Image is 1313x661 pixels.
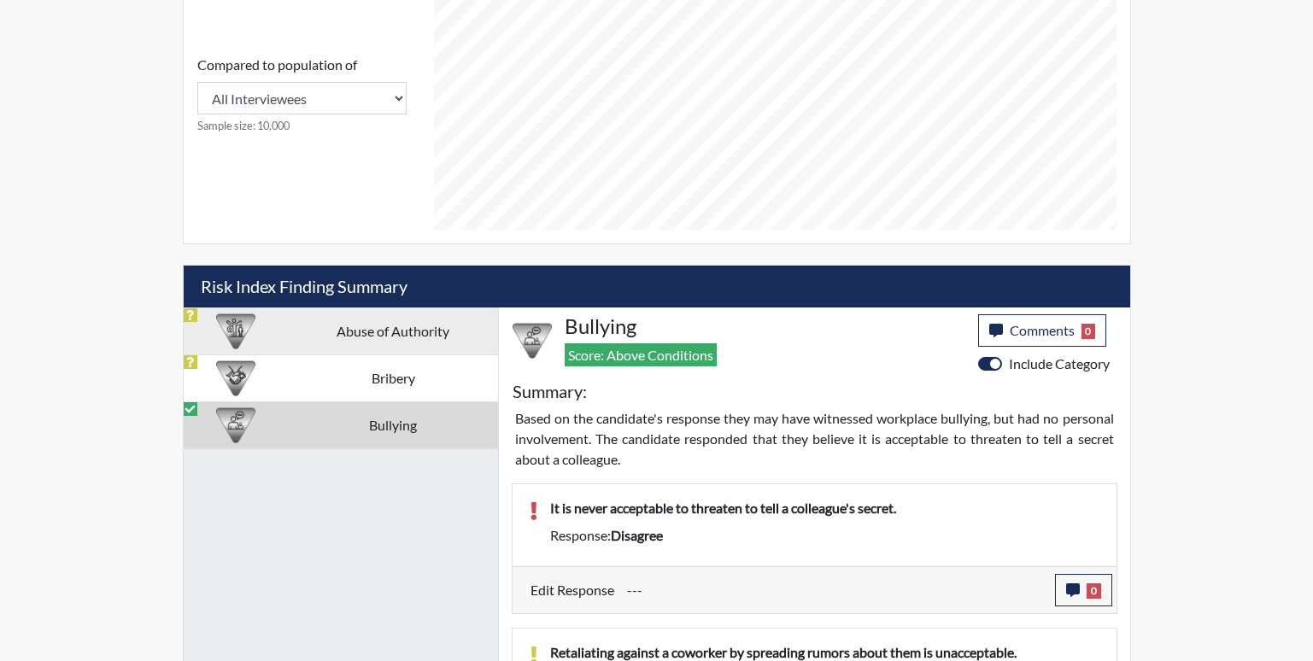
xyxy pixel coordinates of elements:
[216,406,255,445] img: CATEGORY%20ICON-04.6d01e8fa.png
[1010,322,1075,338] span: Comments
[1087,583,1101,599] span: 0
[611,527,663,543] span: disagree
[978,314,1107,347] button: Comments0
[530,574,614,606] label: Edit Response
[614,574,1055,606] div: Update the test taker's response, the change might impact the score
[513,321,552,360] img: CATEGORY%20ICON-04.6d01e8fa.png
[216,312,255,351] img: CATEGORY%20ICON-01.94e51fac.png
[1055,574,1112,606] button: 0
[197,55,407,134] div: Consistency Score comparison among population
[184,266,1130,307] h5: Risk Index Finding Summary
[288,307,498,354] td: Abuse of Authority
[288,354,498,401] td: Bribery
[537,525,1112,546] div: Response:
[550,498,1099,518] p: It is never acceptable to threaten to tell a colleague's secret.
[197,55,357,75] label: Compared to population of
[565,343,717,366] span: Score: Above Conditions
[565,314,965,339] h4: Bullying
[515,408,1114,470] p: Based on the candidate's response they may have witnessed workplace bullying, but had no personal...
[1081,324,1096,339] span: 0
[513,381,587,401] h5: Summary:
[288,401,498,448] td: Bullying
[216,359,255,398] img: CATEGORY%20ICON-03.c5611939.png
[1009,354,1110,374] label: Include Category
[197,118,407,134] small: Sample size: 10,000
